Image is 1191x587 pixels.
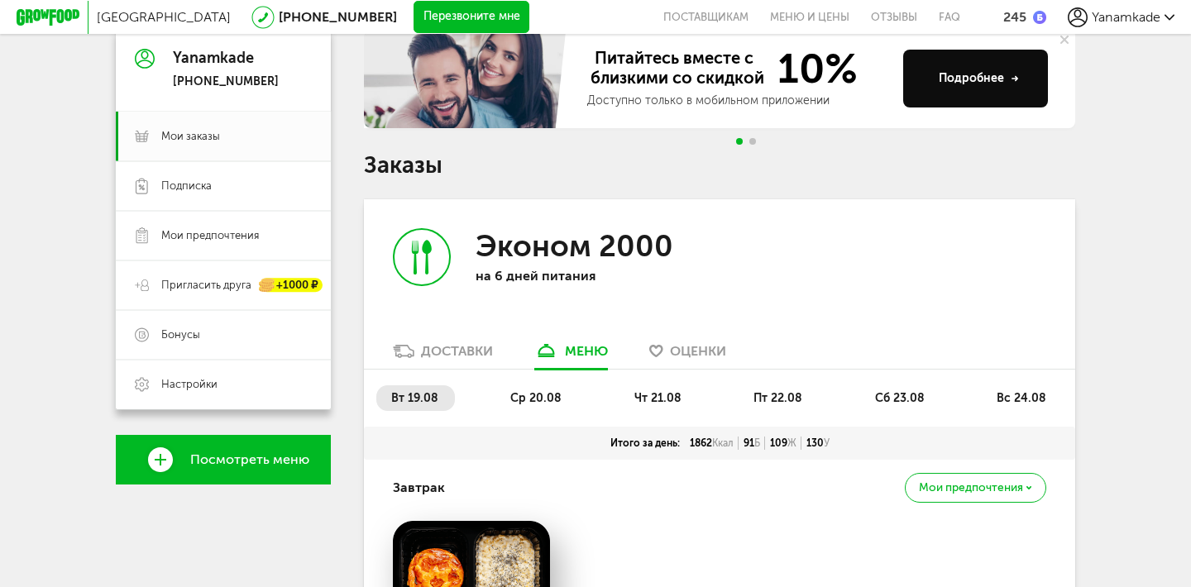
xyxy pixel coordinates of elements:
span: У [824,437,830,449]
div: Доступно только в мобильном приложении [587,93,890,109]
span: сб 23.08 [875,391,925,405]
a: Настройки [116,360,331,409]
span: [GEOGRAPHIC_DATA] [97,9,231,25]
span: Настройки [161,377,218,392]
span: ср 20.08 [510,391,562,405]
a: Подписка [116,161,331,211]
span: вт 19.08 [391,391,438,405]
span: Оценки [670,343,726,359]
div: меню [565,343,608,359]
h4: Завтрак [393,472,445,503]
div: Доставки [421,343,493,359]
span: Yanamkade [1092,9,1160,25]
span: Мои заказы [161,129,220,144]
a: Посмотреть меню [116,435,331,484]
div: +1000 ₽ [260,279,323,293]
span: Питайтесь вместе с близкими со скидкой [587,48,768,89]
a: Оценки [641,342,734,369]
div: 91 [739,437,765,450]
span: Go to slide 2 [749,138,756,145]
a: Бонусы [116,310,331,360]
div: 109 [765,437,801,450]
div: [PHONE_NUMBER] [173,74,279,89]
span: Б [754,437,760,449]
a: Доставки [385,342,501,369]
h3: Эконом 2000 [476,228,673,264]
img: bonus_b.cdccf46.png [1033,11,1046,24]
span: вс 24.08 [997,391,1046,405]
img: family-banner.579af9d.jpg [364,29,571,128]
span: пт 22.08 [753,391,802,405]
span: чт 21.08 [634,391,682,405]
button: Перезвоните мне [414,1,529,34]
div: 1862 [685,437,739,450]
span: 10% [768,48,858,89]
div: 130 [801,437,835,450]
span: Ж [787,437,796,449]
span: Бонусы [161,327,200,342]
p: на 6 дней питания [476,268,691,284]
button: Подробнее [903,50,1048,107]
a: Мои заказы [116,112,331,161]
a: [PHONE_NUMBER] [279,9,397,25]
a: Мои предпочтения [116,211,331,260]
a: меню [526,342,616,369]
div: Подробнее [939,70,1019,87]
span: Go to slide 1 [736,138,743,145]
h1: Заказы [364,155,1075,176]
div: Итого за день: [605,437,685,450]
span: Пригласить друга [161,278,251,293]
span: Мои предпочтения [161,228,259,243]
div: 245 [1003,9,1026,25]
span: Мои предпочтения [919,482,1023,494]
span: Ккал [712,437,734,449]
div: Yanamkade [173,50,279,67]
span: Посмотреть меню [190,452,309,467]
span: Подписка [161,179,212,193]
a: Пригласить друга +1000 ₽ [116,260,331,310]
